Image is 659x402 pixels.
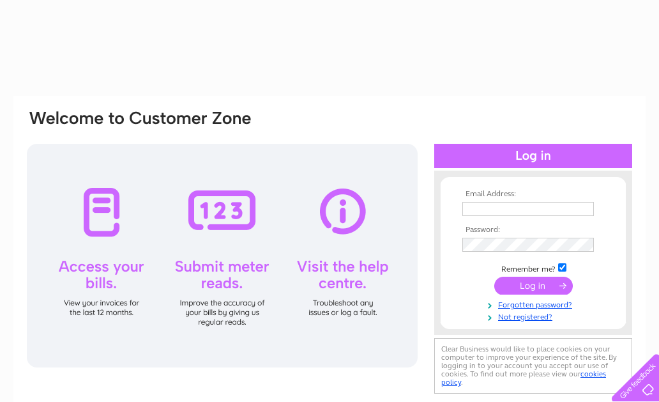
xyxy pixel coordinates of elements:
[441,369,606,387] a: cookies policy
[434,338,632,394] div: Clear Business would like to place cookies on your computer to improve your experience of the sit...
[494,277,573,295] input: Submit
[459,261,607,274] td: Remember me?
[462,298,607,310] a: Forgotten password?
[462,310,607,322] a: Not registered?
[459,190,607,199] th: Email Address:
[459,226,607,235] th: Password:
